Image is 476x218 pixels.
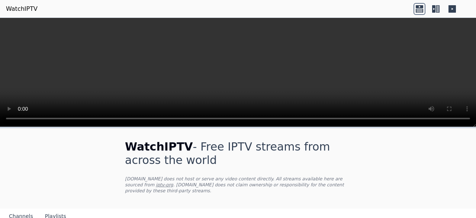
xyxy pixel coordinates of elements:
[125,140,351,167] h1: - Free IPTV streams from across the world
[156,182,173,187] a: iptv-org
[125,140,193,153] span: WatchIPTV
[125,176,351,194] p: [DOMAIN_NAME] does not host or serve any video content directly. All streams available here are s...
[6,4,38,13] a: WatchIPTV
